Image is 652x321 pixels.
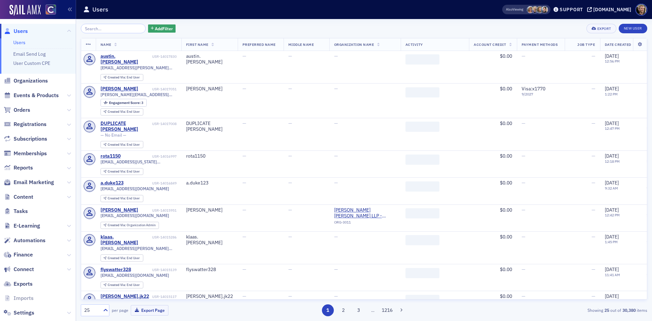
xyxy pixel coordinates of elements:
[108,223,127,227] span: Created Via :
[522,293,525,299] span: —
[288,42,314,47] span: Middle Name
[605,153,619,159] span: [DATE]
[592,120,595,126] span: —
[522,120,525,126] span: —
[4,280,33,288] a: Exports
[4,208,28,215] a: Tasks
[522,86,545,92] span: Visa : x1770
[531,6,539,13] span: Alicia Gelinas
[101,108,143,115] div: Created Via: End User
[122,154,177,159] div: USR-14016997
[108,142,127,147] span: Created Via :
[108,109,127,114] span: Created Via :
[14,309,34,317] span: Settings
[605,272,620,277] time: 11:41 AM
[242,293,246,299] span: —
[101,222,159,229] div: Created Via: Organization Admin
[108,170,140,174] div: End User
[101,65,177,70] span: [EMAIL_ADDRESS][PERSON_NAME][DOMAIN_NAME]
[125,181,177,185] div: USR-14016849
[605,299,620,304] time: 11:22 AM
[405,181,439,192] span: ‌
[101,273,169,278] span: [EMAIL_ADDRESS][DOMAIN_NAME]
[101,234,151,246] a: klaas.[PERSON_NAME]
[334,42,374,47] span: Organization Name
[334,207,396,219] span: Eide Bailly LLP - Denver
[14,164,33,172] span: Reports
[108,197,140,200] div: End User
[101,86,138,92] div: [PERSON_NAME]
[500,207,512,213] span: $0.00
[4,309,34,317] a: Settings
[474,42,506,47] span: Account Credit
[334,207,396,219] a: [PERSON_NAME] [PERSON_NAME] LLP - [GEOGRAPHIC_DATA]
[14,237,46,244] span: Automations
[4,164,33,172] a: Reports
[108,196,127,200] span: Created Via :
[586,24,616,33] button: Export
[186,293,233,300] div: [PERSON_NAME].jk22
[4,295,34,302] a: Imports
[4,28,28,35] a: Users
[4,135,47,143] a: Subscriptions
[500,180,512,186] span: $0.00
[41,4,56,16] a: View Homepage
[101,99,147,106] div: Engagement Score: 3
[592,293,595,299] span: —
[337,304,349,316] button: 2
[500,293,512,299] span: $0.00
[4,193,33,201] a: Content
[522,207,525,213] span: —
[14,121,47,128] span: Registrations
[132,268,177,272] div: USR-14015139
[108,143,140,147] div: End User
[101,53,151,65] a: austin.[PERSON_NAME]
[605,207,619,213] span: [DATE]
[155,25,173,32] span: Add Filter
[148,24,176,33] button: AddFilter
[605,92,618,96] time: 1:22 PM
[635,4,647,16] span: Profile
[288,207,292,213] span: —
[101,153,121,159] a: rota1150
[108,76,140,79] div: End User
[101,74,143,81] div: Created Via: End User
[101,246,177,251] span: [EMAIL_ADDRESS][PERSON_NAME][DOMAIN_NAME]
[541,6,548,13] span: Pamela Galey-Coleman
[605,42,631,47] span: Date Created
[109,101,143,105] div: 3
[14,208,28,215] span: Tasks
[522,153,525,159] span: —
[139,208,177,213] div: USR-14015951
[500,153,512,159] span: $0.00
[536,6,543,13] span: Lindsay Moore
[577,42,595,47] span: Job Type
[101,267,131,273] div: flyswatter328
[288,180,292,186] span: —
[605,180,619,186] span: [DATE]
[288,266,292,272] span: —
[288,234,292,240] span: —
[405,208,439,218] span: ‌
[405,42,423,47] span: Activity
[242,234,246,240] span: —
[4,222,40,230] a: E-Learning
[186,267,233,273] div: flyswatter328
[592,86,595,92] span: —
[405,268,439,278] span: ‌
[605,126,620,131] time: 12:47 PM
[101,293,149,300] a: [PERSON_NAME].jk22
[242,153,246,159] span: —
[101,159,177,164] span: [EMAIL_ADDRESS][US_STATE][DOMAIN_NAME]
[405,54,439,65] span: ‌
[605,86,619,92] span: [DATE]
[101,168,143,175] div: Created Via: End User
[4,251,33,258] a: Finance
[353,304,365,316] button: 3
[186,234,233,246] div: klaas.[PERSON_NAME]
[605,159,620,164] time: 12:18 PM
[288,153,292,159] span: —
